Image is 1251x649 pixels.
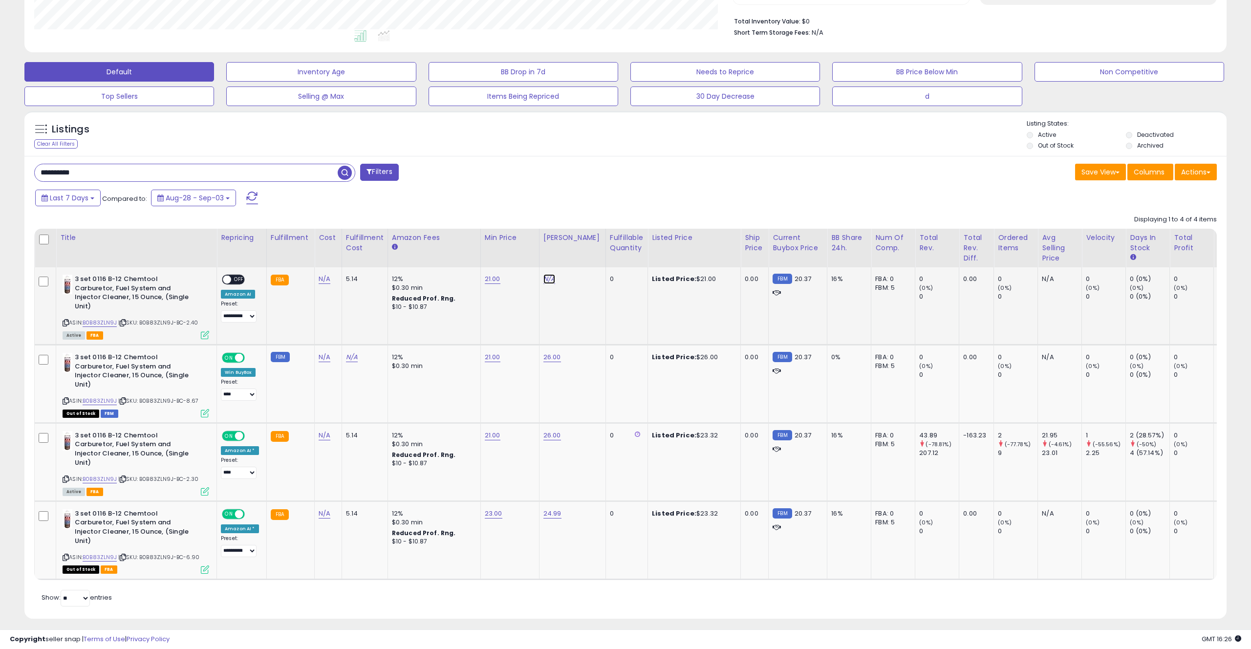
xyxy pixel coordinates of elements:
[795,509,812,518] span: 20.37
[652,274,696,283] b: Listed Price:
[745,233,764,253] div: Ship Price
[243,432,259,440] span: OFF
[10,634,45,644] strong: Copyright
[1174,353,1213,362] div: 0
[24,87,214,106] button: Top Sellers
[998,233,1034,253] div: Ordered Items
[1174,233,1209,253] div: Total Profit
[734,28,810,37] b: Short Term Storage Fees:
[319,274,330,284] a: N/A
[63,410,99,418] span: All listings that are currently out of stock and unavailable for purchase on Amazon
[1086,431,1125,440] div: 1
[610,233,644,253] div: Fulfillable Quantity
[919,370,959,379] div: 0
[919,292,959,301] div: 0
[1130,253,1136,262] small: Days In Stock.
[1086,233,1122,243] div: Velocity
[63,488,85,496] span: All listings currently available for purchase on Amazon
[35,190,101,206] button: Last 7 Days
[652,353,733,362] div: $26.00
[832,87,1022,106] button: d
[1086,449,1125,457] div: 2.25
[1038,141,1074,150] label: Out of Stock
[831,275,863,283] div: 16%
[1130,362,1143,370] small: (0%)
[271,275,289,285] small: FBA
[1130,431,1169,440] div: 2 (28.57%)
[346,233,384,253] div: Fulfillment Cost
[1174,431,1213,440] div: 0
[734,15,1209,26] li: $0
[84,634,125,644] a: Terms of Use
[998,527,1037,536] div: 0
[392,362,473,370] div: $0.30 min
[83,553,117,562] a: B0B83ZLN9J
[1042,275,1074,283] div: N/A
[52,123,89,136] h5: Listings
[875,509,907,518] div: FBA: 0
[223,432,235,440] span: ON
[919,431,959,440] div: 43.89
[773,430,792,440] small: FBM
[102,194,147,203] span: Compared to:
[1134,215,1217,224] div: Displaying 1 to 4 of 4 items
[875,233,911,253] div: Num of Comp.
[919,284,933,292] small: (0%)
[75,275,194,313] b: 3 set 0116 B-12 Chemtool Carburetor, Fuel System and Injector Cleaner, 15 Ounce, (Single Unit)
[1005,440,1031,448] small: (-77.78%)
[998,292,1037,301] div: 0
[998,519,1012,526] small: (0%)
[101,410,118,418] span: FBM
[1042,431,1081,440] div: 21.95
[919,362,933,370] small: (0%)
[1130,353,1169,362] div: 0 (0%)
[63,275,209,338] div: ASIN:
[485,274,500,284] a: 21.00
[75,353,194,391] b: 3 set 0116 B-12 Chemtool Carburetor, Fuel System and Injector Cleaner, 15 Ounce, (Single Unit)
[1174,440,1187,448] small: (0%)
[271,431,289,442] small: FBA
[610,509,640,518] div: 0
[963,509,986,518] div: 0.00
[1174,292,1213,301] div: 0
[1137,130,1174,139] label: Deactivated
[42,593,112,602] span: Show: entries
[392,459,473,468] div: $10 - $10.87
[63,353,72,372] img: 418zltNLnfL._SL40_.jpg
[319,233,338,243] div: Cost
[86,331,103,340] span: FBA
[1049,440,1072,448] small: (-4.61%)
[543,352,561,362] a: 26.00
[832,62,1022,82] button: BB Price Below Min
[919,233,955,253] div: Total Rev.
[1174,284,1187,292] small: (0%)
[998,431,1037,440] div: 2
[1137,141,1164,150] label: Archived
[319,431,330,440] a: N/A
[1130,284,1143,292] small: (0%)
[875,283,907,292] div: FBM: 5
[166,193,224,203] span: Aug-28 - Sep-03
[652,509,733,518] div: $23.32
[63,509,209,573] div: ASIN:
[319,352,330,362] a: N/A
[75,431,194,470] b: 3 set 0116 B-12 Chemtool Carburetor, Fuel System and Injector Cleaner, 15 Ounce, (Single Unit)
[1130,370,1169,379] div: 0 (0%)
[998,449,1037,457] div: 9
[346,352,358,362] a: N/A
[630,87,820,106] button: 30 Day Decrease
[221,233,262,243] div: Repricing
[243,510,259,518] span: OFF
[1093,440,1121,448] small: (-55.56%)
[1130,527,1169,536] div: 0 (0%)
[919,519,933,526] small: (0%)
[221,524,259,533] div: Amazon AI *
[831,431,863,440] div: 16%
[392,431,473,440] div: 12%
[630,62,820,82] button: Needs to Reprice
[151,190,236,206] button: Aug-28 - Sep-03
[652,509,696,518] b: Listed Price:
[1174,449,1213,457] div: 0
[271,233,310,243] div: Fulfillment
[221,290,255,299] div: Amazon AI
